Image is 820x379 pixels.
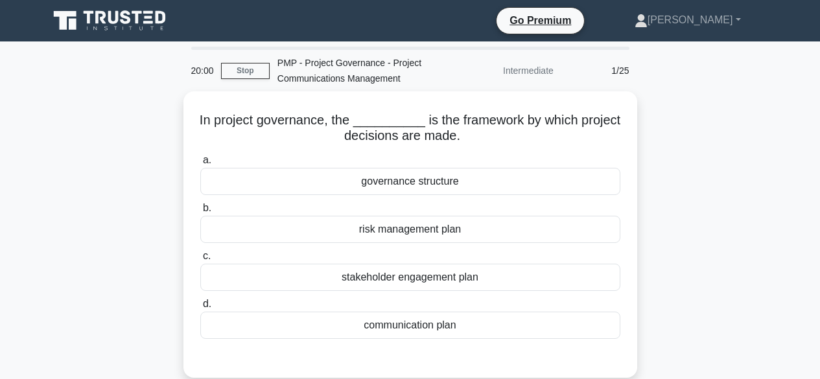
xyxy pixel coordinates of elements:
span: b. [203,202,211,213]
div: PMP - Project Governance - Project Communications Management [270,50,448,91]
div: communication plan [200,312,620,339]
a: Stop [221,63,270,79]
div: Intermediate [448,58,561,84]
a: [PERSON_NAME] [603,7,772,33]
div: risk management plan [200,216,620,243]
span: c. [203,250,211,261]
div: 1/25 [561,58,637,84]
span: d. [203,298,211,309]
span: a. [203,154,211,165]
div: 20:00 [183,58,221,84]
div: governance structure [200,168,620,195]
a: Go Premium [502,12,579,29]
div: stakeholder engagement plan [200,264,620,291]
h5: In project governance, the __________ is the framework by which project decisions are made. [199,112,622,144]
